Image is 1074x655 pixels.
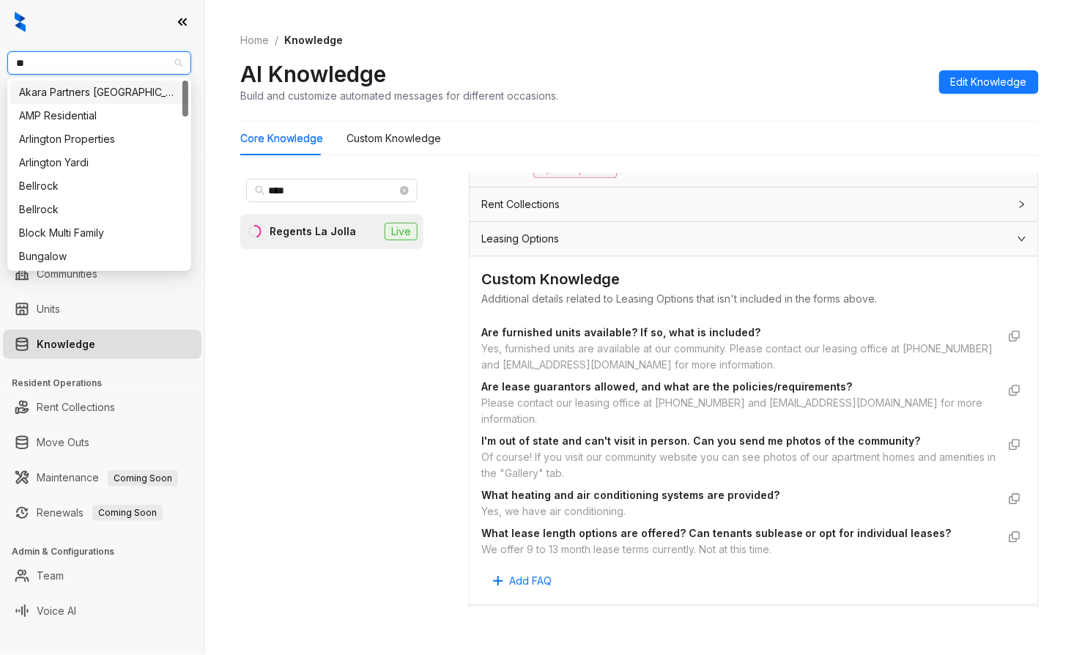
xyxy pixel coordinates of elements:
[15,12,26,32] img: logo
[19,248,179,264] div: Bungalow
[400,186,409,195] span: close-circle
[481,489,779,501] strong: What heating and air conditioning systems are provided?
[10,221,188,245] div: Block Multi Family
[37,428,89,457] a: Move Outs
[37,498,163,528] a: RenewalsComing Soon
[10,81,188,104] div: Akara Partners Nashville
[3,196,201,226] li: Collections
[470,222,1038,256] div: Leasing Options
[37,259,97,289] a: Communities
[951,74,1027,90] span: Edit Knowledge
[108,470,178,486] span: Coming Soon
[481,196,560,212] span: Rent Collections
[10,127,188,151] div: Arlington Properties
[3,330,201,359] li: Knowledge
[481,380,853,393] strong: Are lease guarantors allowed, and what are the policies/requirements?
[275,32,278,48] li: /
[37,330,95,359] a: Knowledge
[481,395,997,427] div: Please contact our leasing office at [PHONE_NUMBER] and [EMAIL_ADDRESS][DOMAIN_NAME] for more inf...
[481,503,997,519] div: Yes, we have air conditioning.
[1018,200,1026,209] span: collapsed
[10,198,188,221] div: Bellrock
[37,596,76,626] a: Voice AI
[470,188,1038,221] div: Rent Collections
[240,60,386,88] h2: AI Knowledge
[3,393,201,422] li: Rent Collections
[481,449,997,481] div: Of course! If you visit our community website you can see photos of our apartment homes and ameni...
[19,131,179,147] div: Arlington Properties
[240,130,323,147] div: Core Knowledge
[270,223,356,240] div: Regents La Jolla
[1018,234,1026,243] span: expanded
[470,605,1038,639] div: Policies
[10,245,188,268] div: Bungalow
[481,291,1026,307] div: Additional details related to Leasing Options that isn't included in the forms above.
[3,98,201,127] li: Leads
[92,505,163,521] span: Coming Soon
[481,326,760,338] strong: Are furnished units available? If so, what is included?
[347,130,441,147] div: Custom Knowledge
[3,596,201,626] li: Voice AI
[37,295,60,324] a: Units
[37,561,64,591] a: Team
[12,377,204,390] h3: Resident Operations
[19,155,179,171] div: Arlington Yardi
[481,541,997,558] div: We offer 9 to 13 month lease terms currently. Not at this time.
[385,223,418,240] span: Live
[255,185,265,196] span: search
[3,259,201,289] li: Communities
[10,174,188,198] div: Bellrock
[19,84,179,100] div: Akara Partners [GEOGRAPHIC_DATA]
[3,561,201,591] li: Team
[3,463,201,492] li: Maintenance
[3,498,201,528] li: Renewals
[939,70,1039,94] button: Edit Knowledge
[19,201,179,218] div: Bellrock
[12,545,204,558] h3: Admin & Configurations
[37,393,115,422] a: Rent Collections
[10,151,188,174] div: Arlington Yardi
[481,527,952,539] strong: What lease length options are offered? Can tenants sublease or opt for individual leases?
[509,573,552,589] span: Add FAQ
[3,428,201,457] li: Move Outs
[481,434,921,447] strong: I'm out of state and can't visit in person. Can you send me photos of the community?
[284,34,343,46] span: Knowledge
[3,161,201,190] li: Leasing
[3,295,201,324] li: Units
[19,225,179,241] div: Block Multi Family
[240,88,558,103] div: Build and customize automated messages for different occasions.
[19,108,179,124] div: AMP Residential
[237,32,272,48] a: Home
[481,569,563,593] button: Add FAQ
[481,268,1026,291] div: Custom Knowledge
[481,341,997,373] div: Yes, furnished units are available at our community. Please contact our leasing office at [PHONE_...
[19,178,179,194] div: Bellrock
[481,231,559,247] span: Leasing Options
[10,104,188,127] div: AMP Residential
